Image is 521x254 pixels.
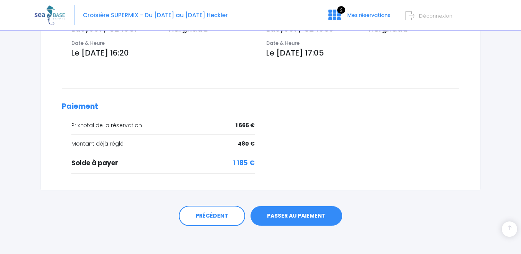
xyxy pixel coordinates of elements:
span: 2 [337,6,345,14]
span: 1 185 € [233,158,255,168]
span: Croisière SUPERMIX - Du [DATE] au [DATE] Heckler [83,11,228,19]
a: 2 Mes réservations [322,14,395,21]
div: Montant déjà réglé [71,140,255,148]
div: Prix total de la réservation [71,121,255,129]
div: Solde à payer [71,158,255,168]
p: Le [DATE] 16:20 [71,47,255,59]
span: 480 € [238,140,255,148]
span: 1 665 € [236,121,255,129]
a: PRÉCÉDENT [179,206,245,226]
h2: Paiement [62,102,459,111]
span: Date & Heure [266,39,300,47]
span: Date & Heure [71,39,105,47]
p: Le [DATE] 17:05 [266,47,459,59]
span: Mes réservations [347,11,390,19]
a: PASSER AU PAIEMENT [251,206,342,226]
span: Déconnexion [419,12,452,20]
